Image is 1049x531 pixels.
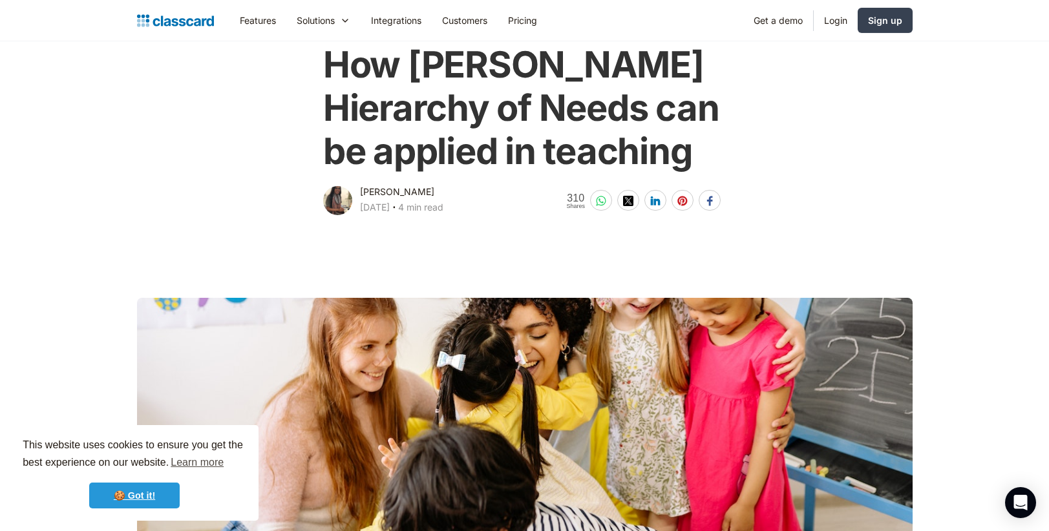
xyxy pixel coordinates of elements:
[23,437,246,472] span: This website uses cookies to ensure you get the best experience on our website.
[323,43,726,174] h1: How [PERSON_NAME] Hierarchy of Needs can be applied in teaching
[398,200,443,215] div: 4 min read
[169,453,226,472] a: learn more about cookies
[498,6,547,35] a: Pricing
[137,12,214,30] a: home
[432,6,498,35] a: Customers
[10,425,259,521] div: cookieconsent
[868,14,902,27] div: Sign up
[705,196,715,206] img: facebook-white sharing button
[361,6,432,35] a: Integrations
[566,203,585,209] span: Shares
[360,200,390,215] div: [DATE]
[650,196,661,206] img: linkedin-white sharing button
[1005,487,1036,518] div: Open Intercom Messenger
[360,184,434,200] div: [PERSON_NAME]
[677,196,688,206] img: pinterest-white sharing button
[743,6,813,35] a: Get a demo
[297,14,335,27] div: Solutions
[286,6,361,35] div: Solutions
[229,6,286,35] a: Features
[390,200,398,218] div: ‧
[596,196,606,206] img: whatsapp-white sharing button
[623,196,633,206] img: twitter-white sharing button
[814,6,858,35] a: Login
[858,8,913,33] a: Sign up
[566,193,585,203] span: 310
[89,483,180,508] a: dismiss cookie message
